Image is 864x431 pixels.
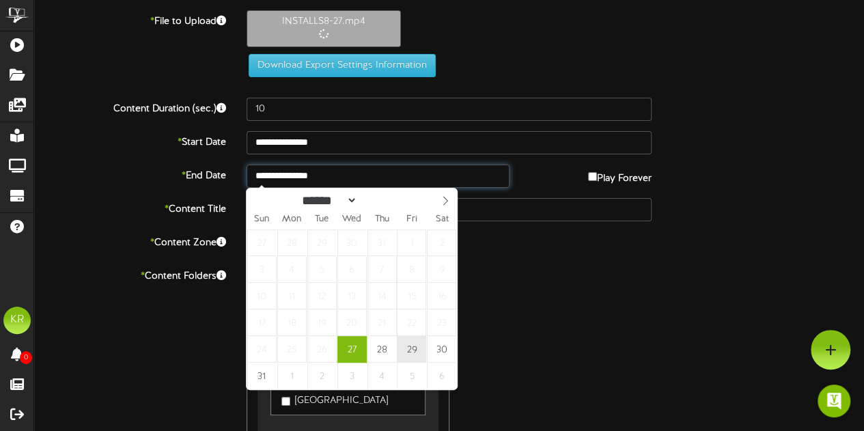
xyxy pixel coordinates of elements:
span: August 24, 2025 [247,336,277,363]
span: Sat [427,215,457,224]
label: Content Title [24,198,236,217]
div: KR [3,307,31,334]
span: September 1, 2025 [277,363,307,389]
span: September 6, 2025 [427,363,456,389]
label: Start Date [24,131,236,150]
span: August 26, 2025 [307,336,337,363]
span: July 28, 2025 [277,230,307,256]
span: September 5, 2025 [397,363,426,389]
label: Play Forever [588,165,652,186]
span: July 30, 2025 [337,230,367,256]
span: August 11, 2025 [277,283,307,309]
label: Content Folders [24,265,236,283]
span: September 2, 2025 [307,363,337,389]
span: August 18, 2025 [277,309,307,336]
a: Download Export Settings Information [242,60,436,70]
span: August 1, 2025 [397,230,426,256]
span: Fri [397,215,427,224]
label: Content Duration (sec.) [24,98,236,116]
button: Download Export Settings Information [249,54,436,77]
span: August 2, 2025 [427,230,456,256]
span: August 6, 2025 [337,256,367,283]
span: August 27, 2025 [337,336,367,363]
span: Mon [277,215,307,224]
span: August 12, 2025 [307,283,337,309]
span: 0 [20,351,32,364]
span: Tue [307,215,337,224]
span: August 9, 2025 [427,256,456,283]
label: [GEOGRAPHIC_DATA] [281,389,388,408]
input: Year [357,193,406,208]
span: August 3, 2025 [247,256,277,283]
span: August 15, 2025 [397,283,426,309]
span: August 14, 2025 [367,283,397,309]
span: September 4, 2025 [367,363,397,389]
span: August 13, 2025 [337,283,367,309]
span: July 31, 2025 [367,230,397,256]
input: [GEOGRAPHIC_DATA] [281,397,290,406]
span: August 7, 2025 [367,256,397,283]
span: September 3, 2025 [337,363,367,389]
div: Open Intercom Messenger [818,385,850,417]
span: July 27, 2025 [247,230,277,256]
span: August 28, 2025 [367,336,397,363]
span: Sun [247,215,277,224]
span: August 16, 2025 [427,283,456,309]
span: August 29, 2025 [397,336,426,363]
label: File to Upload [24,10,236,29]
span: August 20, 2025 [337,309,367,336]
span: August 22, 2025 [397,309,426,336]
span: Wed [337,215,367,224]
span: July 29, 2025 [307,230,337,256]
span: August 8, 2025 [397,256,426,283]
span: August 31, 2025 [247,363,277,389]
span: August 19, 2025 [307,309,337,336]
label: End Date [24,165,236,183]
span: Thu [367,215,397,224]
input: Play Forever [588,172,597,181]
span: August 30, 2025 [427,336,456,363]
span: August 5, 2025 [307,256,337,283]
span: August 17, 2025 [247,309,277,336]
span: August 4, 2025 [277,256,307,283]
label: Content Zone [24,232,236,250]
span: August 23, 2025 [427,309,456,336]
span: August 21, 2025 [367,309,397,336]
span: August 25, 2025 [277,336,307,363]
span: August 10, 2025 [247,283,277,309]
